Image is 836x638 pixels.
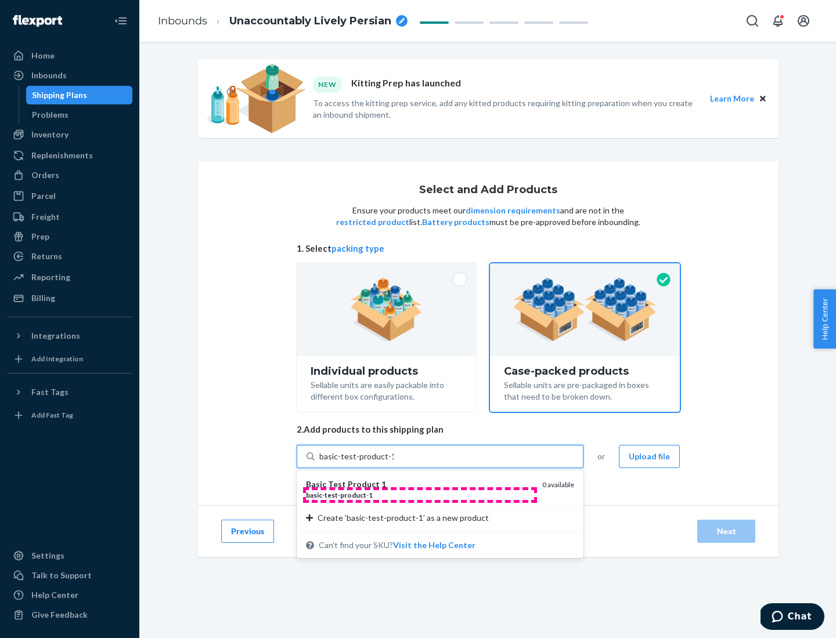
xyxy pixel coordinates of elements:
[756,92,769,105] button: Close
[348,479,380,489] em: Product
[419,184,557,196] h1: Select and Add Products
[7,566,132,585] button: Talk to Support
[381,479,386,489] em: 1
[335,205,642,228] p: Ensure your products meet our and are not in the list. must be pre-approved before inbounding.
[31,70,67,81] div: Inbounds
[504,377,666,403] div: Sellable units are pre-packaged in boxes that need to be broken down.
[741,9,764,32] button: Open Search Box
[7,187,132,205] a: Parcel
[351,77,461,92] p: Kitting Prep has launched
[7,350,132,368] a: Add Integration
[31,550,64,561] div: Settings
[313,97,700,121] p: To access the kitting prep service, add any kitted products requiring kitting preparation when yo...
[31,211,60,223] div: Freight
[297,423,680,436] span: 2. Add products to this shipping plan
[325,491,338,499] em: test
[393,539,475,551] button: Basic Test Product 1basic-test-product-10 availableCreate ‘basic-test-product-1’ as a new product...
[7,327,132,345] button: Integrations
[31,330,80,342] div: Integrations
[7,46,132,65] a: Home
[31,386,69,398] div: Fast Tags
[109,9,132,32] button: Close Navigation
[813,289,836,349] button: Help Center
[306,479,326,489] em: Basic
[32,89,87,101] div: Shipping Plans
[710,92,754,105] button: Learn More
[422,216,489,228] button: Battery products
[26,86,133,104] a: Shipping Plans
[7,208,132,226] a: Freight
[350,278,423,342] img: individual-pack.facf35554cb0f1810c75b2bd6df2d64e.png
[504,365,666,377] div: Case-packed products
[318,512,489,524] span: Create ‘basic-test-product-1’ as a new product
[336,216,409,228] button: restricted product
[221,520,274,543] button: Previous
[7,586,132,604] a: Help Center
[7,125,132,144] a: Inventory
[7,247,132,266] a: Returns
[26,106,133,124] a: Problems
[761,603,824,632] iframe: Opens a widget where you can chat to one of our agents
[7,268,132,287] a: Reporting
[31,150,93,161] div: Replenishments
[7,606,132,624] button: Give Feedback
[707,525,745,537] div: Next
[31,231,49,242] div: Prep
[766,9,790,32] button: Open notifications
[792,9,815,32] button: Open account menu
[7,546,132,565] a: Settings
[31,129,69,140] div: Inventory
[466,205,560,216] button: dimension requirements
[31,589,78,601] div: Help Center
[542,480,574,489] span: 0 available
[7,383,132,401] button: Fast Tags
[313,77,342,92] div: NEW
[158,14,207,27] a: Inbounds
[31,292,55,304] div: Billing
[31,169,59,181] div: Orders
[328,479,346,489] em: Test
[31,354,83,364] div: Add Integration
[306,490,533,500] div: - - -
[311,377,462,403] div: Sellable units are easily packable into different box configurations.
[597,451,605,462] span: or
[229,14,391,29] span: Unaccountably Lively Persian
[369,491,373,499] em: 1
[319,451,394,462] input: Basic Test Product 1basic-test-product-10 availableCreate ‘basic-test-product-1’ as a new product...
[31,410,73,420] div: Add Fast Tag
[513,278,657,342] img: case-pack.59cecea509d18c883b923b81aeac6d0b.png
[31,271,70,283] div: Reporting
[7,66,132,85] a: Inbounds
[31,251,62,262] div: Returns
[306,491,322,499] em: basic
[7,227,132,246] a: Prep
[13,15,62,27] img: Flexport logo
[31,609,88,621] div: Give Feedback
[32,109,69,121] div: Problems
[7,146,132,165] a: Replenishments
[31,190,56,202] div: Parcel
[7,166,132,184] a: Orders
[31,570,92,581] div: Talk to Support
[311,365,462,377] div: Individual products
[697,520,755,543] button: Next
[297,242,680,255] span: 1. Select
[340,491,366,499] em: product
[7,289,132,307] a: Billing
[31,50,55,61] div: Home
[619,445,680,468] button: Upload file
[331,242,384,255] button: packing type
[7,406,132,425] a: Add Fast Tag
[149,4,417,38] ol: breadcrumbs
[319,539,475,551] span: Can't find your SKU?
